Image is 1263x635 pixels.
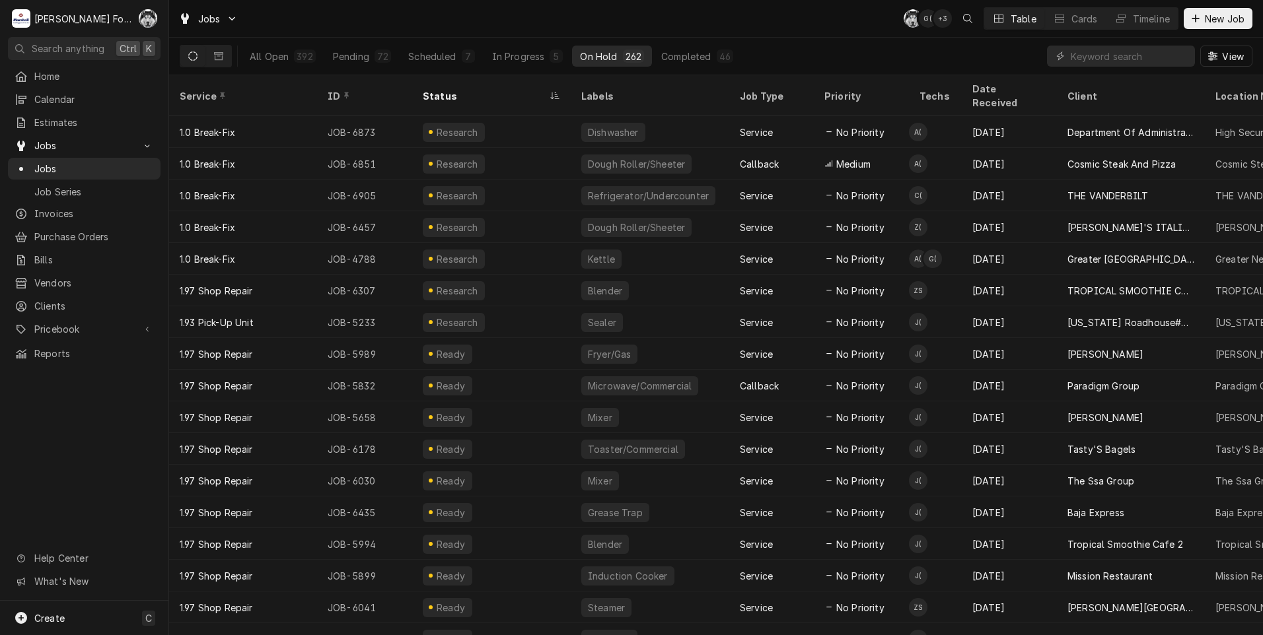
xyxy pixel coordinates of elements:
div: Service [740,316,773,329]
div: C( [904,9,922,28]
div: Dishwasher [587,125,640,139]
div: Cards [1071,12,1098,26]
div: 5 [552,50,560,63]
div: Ready [435,347,467,361]
span: Clients [34,299,154,313]
div: [DATE] [962,401,1057,433]
div: Jose DeMelo (37)'s Avatar [909,566,927,585]
div: JOB-6307 [317,275,412,306]
div: A( [909,154,927,173]
span: No Priority [836,316,884,329]
span: No Priority [836,601,884,615]
div: Ready [435,569,467,583]
div: Research [435,220,480,234]
a: Bills [8,249,161,271]
div: 262 [626,50,641,63]
div: In Progress [492,50,545,63]
div: JOB-5899 [317,560,412,591]
div: JOB-6905 [317,180,412,211]
span: Invoices [34,207,154,220]
a: Go to Jobs [173,8,243,30]
span: Calendar [34,92,154,106]
div: ZS [909,281,927,300]
a: Estimates [8,112,161,133]
div: Jose DeMelo (37)'s Avatar [909,535,927,553]
div: Mixer [587,411,614,424]
div: [PERSON_NAME] Food Equipment Service [34,12,131,26]
div: [DATE] [962,148,1057,180]
a: Go to What's New [8,570,161,592]
div: Ready [435,601,467,615]
span: Job Series [34,185,154,199]
div: JOB-6435 [317,496,412,528]
div: Research [435,252,480,266]
div: Blender [587,537,624,551]
div: J( [909,440,927,458]
div: Fryer/Gas [587,347,632,361]
div: Kettle [587,252,616,266]
div: Status [423,89,547,103]
div: [PERSON_NAME] [1067,411,1143,424]
span: No Priority [836,569,884,583]
div: JOB-6457 [317,211,412,243]
span: Vendors [34,276,154,290]
a: Job Series [8,181,161,203]
span: No Priority [836,252,884,266]
div: [PERSON_NAME]'S ITALIAN BAKERY [1067,220,1194,234]
div: Research [435,189,480,203]
div: JOB-6041 [317,591,412,623]
span: C [145,611,152,625]
div: Ready [435,379,467,393]
div: JOB-6178 [317,433,412,465]
div: Callback [740,157,779,171]
div: J( [909,535,927,553]
div: Tasty'S Bagels [1067,442,1136,456]
div: Microwave/Commercial [587,379,693,393]
div: JOB-6873 [317,116,412,148]
div: G( [919,9,937,28]
div: THE VANDERBILT [1067,189,1148,203]
div: Dough Roller/Sheeter [587,157,686,171]
div: [DATE] [962,370,1057,401]
button: Search anythingCtrlK [8,37,161,60]
div: Service [180,89,304,103]
div: J( [909,408,927,426]
div: 1.93 Pick-Up Unit [180,316,254,329]
div: JOB-6851 [317,148,412,180]
div: Priority [824,89,896,103]
div: Zachary Goldstein (120)'s Avatar [909,218,927,236]
div: 1.97 Shop Repair [180,442,253,456]
div: Mixer [587,474,614,488]
div: JOB-5233 [317,306,412,338]
div: Marshall Food Equipment Service's Avatar [12,9,30,28]
span: No Priority [836,379,884,393]
div: J( [909,345,927,363]
div: Grease Trap [587,506,644,519]
div: Department Of Administration [1067,125,1194,139]
div: [DATE] [962,306,1057,338]
div: Baja Express [1067,506,1124,519]
span: Help Center [34,551,153,565]
div: A( [909,250,927,268]
div: Jose DeMelo (37)'s Avatar [909,471,927,490]
a: Go to Jobs [8,135,161,156]
div: [DATE] [962,528,1057,560]
div: G( [923,250,942,268]
div: 1.97 Shop Repair [180,537,253,551]
div: 392 [297,50,312,63]
span: Search anything [32,42,104,55]
div: Chris Murphy (103)'s Avatar [139,9,157,28]
div: Service [740,284,773,298]
div: Callback [740,379,779,393]
div: Jose DeMelo (37)'s Avatar [909,408,927,426]
div: Techs [920,89,951,103]
div: Cosmic Steak And Pizza [1067,157,1176,171]
span: Jobs [198,12,221,26]
div: Date Received [972,82,1044,110]
div: 1.97 Shop Repair [180,474,253,488]
a: Invoices [8,203,161,224]
span: No Priority [836,506,884,519]
div: JOB-5994 [317,528,412,560]
div: [DATE] [962,211,1057,243]
div: ZS [909,598,927,617]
